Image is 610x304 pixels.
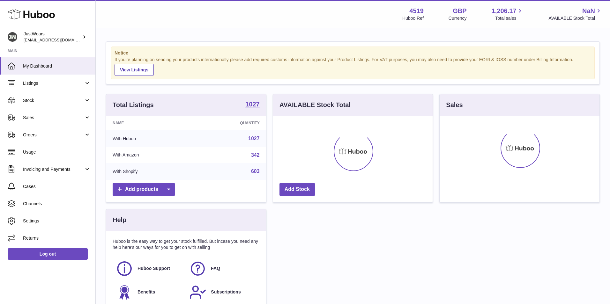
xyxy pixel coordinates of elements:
td: With Amazon [106,147,194,163]
span: [EMAIL_ADDRESS][DOMAIN_NAME] [24,37,94,42]
a: Benefits [116,284,183,301]
span: Huboo Support [138,265,170,271]
img: internalAdmin-4519@internal.huboo.com [8,32,17,42]
span: Settings [23,218,91,224]
span: My Dashboard [23,63,91,69]
span: Returns [23,235,91,241]
span: AVAILABLE Stock Total [548,15,602,21]
td: With Shopify [106,163,194,180]
span: Orders [23,132,84,138]
a: 603 [251,169,260,174]
span: Listings [23,80,84,86]
a: 1027 [245,101,260,109]
a: Add Stock [279,183,315,196]
a: 1027 [248,136,260,141]
div: Currency [449,15,467,21]
span: Stock [23,98,84,104]
strong: Notice [115,50,591,56]
strong: 1027 [245,101,260,107]
span: Benefits [138,289,155,295]
span: Channels [23,201,91,207]
span: Usage [23,149,91,155]
a: NaN AVAILABLE Stock Total [548,7,602,21]
th: Name [106,116,194,130]
span: 1,206.17 [492,7,517,15]
h3: Total Listings [113,101,154,109]
span: Invoicing and Payments [23,166,84,172]
div: Huboo Ref [402,15,424,21]
span: Sales [23,115,84,121]
a: FAQ [189,260,256,277]
a: Huboo Support [116,260,183,277]
a: View Listings [115,64,154,76]
span: NaN [582,7,595,15]
td: With Huboo [106,130,194,147]
a: 342 [251,152,260,158]
span: FAQ [211,265,220,271]
h3: AVAILABLE Stock Total [279,101,351,109]
span: Total sales [495,15,524,21]
h3: Sales [446,101,463,109]
strong: 4519 [409,7,424,15]
a: 1,206.17 Total sales [492,7,524,21]
strong: GBP [453,7,466,15]
span: Cases [23,184,91,190]
th: Quantity [194,116,266,130]
a: Log out [8,248,88,260]
h3: Help [113,216,126,224]
div: JustWears [24,31,81,43]
a: Add products [113,183,175,196]
div: If you're planning on sending your products internationally please add required customs informati... [115,57,591,76]
a: Subscriptions [189,284,256,301]
p: Huboo is the easy way to get your stock fulfilled. But incase you need any help here's our ways f... [113,238,260,250]
span: Subscriptions [211,289,241,295]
